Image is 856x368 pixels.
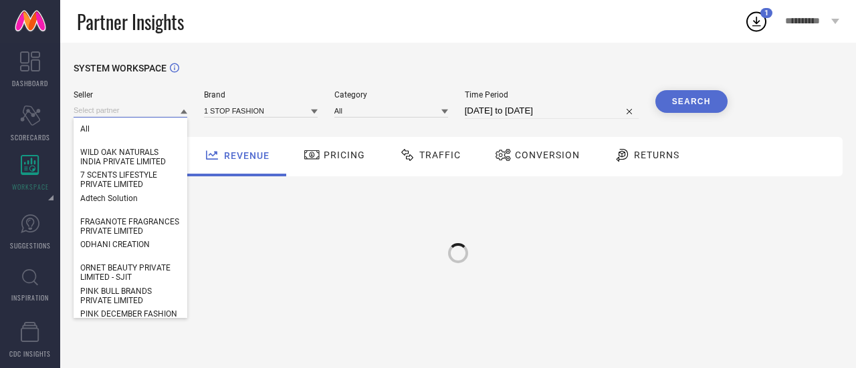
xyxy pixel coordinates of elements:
span: PINK BULL BRANDS PRIVATE LIMITED [80,287,181,305]
span: CDC INSIGHTS [9,349,51,359]
span: ODHANI CREATION [80,240,150,249]
span: PINK DECEMBER FASHION PRIVATE LIMITED [80,309,181,328]
span: Conversion [515,150,580,160]
span: Partner Insights [77,8,184,35]
input: Select time period [465,103,639,119]
span: 7 SCENTS LIFESTYLE PRIVATE LIMITED [80,170,181,189]
div: PINK BULL BRANDS PRIVATE LIMITED [74,280,187,312]
div: ODHANI CREATION [74,233,187,256]
input: Select partner [74,104,187,118]
span: Traffic [419,150,461,160]
span: SYSTEM WORKSPACE [74,63,167,73]
span: FRAGANOTE FRAGRANCES PRIVATE LIMITED [80,217,181,236]
span: Pricing [324,150,365,160]
span: ORNET BEAUTY PRIVATE LIMITED - SJIT [80,263,181,282]
span: Seller [74,90,187,100]
div: 7 SCENTS LIFESTYLE PRIVATE LIMITED [74,164,187,196]
span: Category [334,90,448,100]
span: Returns [634,150,679,160]
span: WILD OAK NATURALS INDIA PRIVATE LIMITED [80,148,181,166]
span: Brand [204,90,318,100]
div: FRAGANOTE FRAGRANCES PRIVATE LIMITED [74,210,187,242]
span: All [80,124,90,134]
span: SCORECARDS [11,132,50,142]
span: 1 [764,9,768,17]
span: INSPIRATION [11,293,49,303]
span: DASHBOARD [12,78,48,88]
div: All [74,118,187,140]
span: Adtech Solution [80,194,138,203]
div: WILD OAK NATURALS INDIA PRIVATE LIMITED [74,141,187,173]
span: Revenue [224,150,270,161]
span: Time Period [465,90,639,100]
div: Open download list [744,9,768,33]
div: Adtech Solution [74,187,187,210]
span: SUGGESTIONS [10,240,51,250]
div: PINK DECEMBER FASHION PRIVATE LIMITED [74,303,187,335]
div: ORNET BEAUTY PRIVATE LIMITED - SJIT [74,256,187,289]
span: WORKSPACE [12,182,49,192]
button: Search [655,90,728,113]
